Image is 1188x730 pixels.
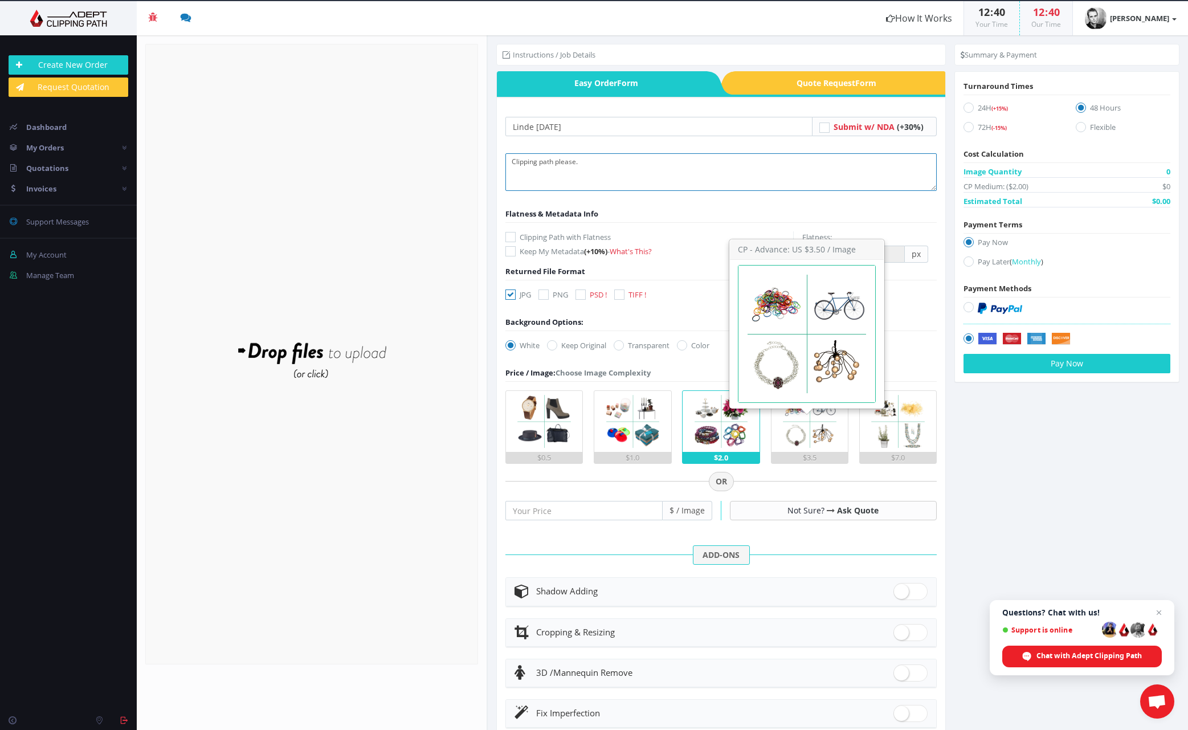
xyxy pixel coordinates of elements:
[834,121,924,132] a: Submit w/ NDA (+30%)
[1012,256,1041,267] span: Monthly
[1152,195,1170,207] span: $0.00
[964,121,1058,137] label: 72H
[990,5,994,19] span: :
[1073,1,1188,35] a: [PERSON_NAME]
[860,452,936,463] div: $7.0
[736,71,946,95] span: Quote Request
[26,250,67,260] span: My Account
[536,626,615,638] span: Cropping & Resizing
[738,266,875,402] img: 4.png
[1076,121,1170,137] label: Flexible
[9,78,128,97] a: Request Quotation
[905,246,928,263] span: px
[779,391,840,452] img: 4.png
[964,236,1170,252] label: Pay Now
[730,240,884,260] h3: CP - Advance: US $3.50 / Image
[536,707,600,719] span: Fix Imperfection
[834,121,895,132] span: Submit w/ NDA
[505,367,651,378] div: Choose Image Complexity
[1002,626,1098,634] span: Support is online
[991,105,1008,112] span: (+15%)
[505,266,585,276] span: Returned File Format
[26,142,64,153] span: My Orders
[547,340,606,351] label: Keep Original
[771,452,848,463] div: $3.5
[964,149,1024,159] span: Cost Calculation
[991,122,1007,132] a: (-15%)
[506,452,582,463] div: $0.5
[503,49,595,60] li: Instructions / Job Details
[505,340,540,351] label: White
[991,103,1008,113] a: (+15%)
[9,10,128,27] img: Adept Graphics
[26,183,56,194] span: Invoices
[505,316,583,328] div: Background Options:
[497,71,707,95] a: Easy OrderForm
[964,102,1058,117] label: 24H
[961,49,1037,60] li: Summary & Payment
[614,340,669,351] label: Transparent
[693,545,750,565] span: ADD-ONS
[536,585,598,597] span: Shadow Adding
[513,391,574,452] img: 1.png
[736,71,946,95] a: Quote RequestForm
[867,391,928,452] img: 5.png
[964,195,1022,207] span: Estimated Total
[1084,7,1107,30] img: 2ab0aa9f717f72c660226de08b2b9f5c
[978,5,990,19] span: 12
[26,270,74,280] span: Manage Team
[505,246,793,257] label: Keep My Metadata -
[1002,646,1162,667] div: Chat with Adept Clipping Path
[975,19,1008,29] small: Your Time
[505,231,793,243] label: Clipping Path with Flatness
[964,354,1170,373] button: Pay Now
[663,501,712,520] span: $ / Image
[787,505,824,516] span: Not Sure?
[26,122,67,132] span: Dashboard
[505,368,556,378] span: Price / Image:
[1110,13,1169,23] strong: [PERSON_NAME]
[1152,606,1166,619] span: Close chat
[1076,102,1170,117] label: 48 Hours
[994,5,1005,19] span: 40
[964,181,1028,192] span: CP Medium: ($2.00)
[26,163,68,173] span: Quotations
[802,231,832,243] label: Flatness:
[505,209,598,219] span: Flatness & Metadata Info
[594,452,671,463] div: $1.0
[991,124,1007,132] span: (-15%)
[1048,5,1060,19] span: 40
[1033,5,1044,19] span: 12
[964,166,1022,177] span: Image Quantity
[536,667,553,678] span: 3D /
[536,667,632,678] span: Mannequin Remove
[677,340,709,351] label: Color
[628,289,646,300] span: TIFF !
[602,391,663,452] img: 2.png
[837,505,879,516] a: Ask Quote
[1031,19,1061,29] small: Our Time
[617,78,638,88] i: Form
[9,55,128,75] a: Create New Order
[1036,651,1142,661] span: Chat with Adept Clipping Path
[610,246,652,256] a: What's This?
[964,283,1031,293] span: Payment Methods
[1010,256,1043,267] a: (Monthly)
[1166,166,1170,177] span: 0
[964,81,1033,91] span: Turnaround Times
[590,289,607,300] span: PSD !
[683,452,759,463] div: $2.0
[709,472,734,491] span: OR
[978,333,1071,345] img: Securely by Stripe
[691,391,752,452] img: 3.png
[505,117,813,136] input: Your Order Title
[584,246,607,256] span: (+10%)
[26,217,89,227] span: Support Messages
[964,219,1022,230] span: Payment Terms
[1140,684,1174,719] div: Open chat
[497,71,707,95] span: Easy Order
[538,289,568,300] label: PNG
[505,501,663,520] input: Your Price
[1002,608,1162,617] span: Questions? Chat with us!
[875,1,964,35] a: How It Works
